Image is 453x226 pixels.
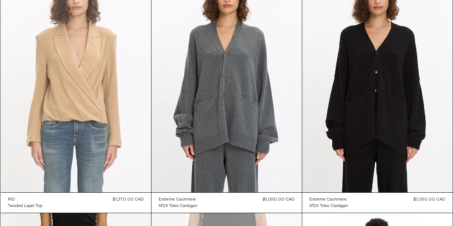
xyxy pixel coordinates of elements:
a: R13 [8,196,42,203]
a: Extreme Cashmere [309,196,348,203]
a: Nº24 Tokio Cardigan [159,203,197,209]
a: Twisted Lapel Top [8,203,42,209]
a: Nº24 Tokio Cardigan [309,203,348,209]
div: R13 [8,197,15,203]
a: Extreme Cashmere [159,196,197,203]
div: $1,050.00 CAD [263,196,295,203]
div: $1,370.00 CAD [113,196,144,203]
div: Extreme Cashmere [159,197,196,203]
div: Extreme Cashmere [309,197,347,203]
div: $1,050.00 CAD [414,196,445,203]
